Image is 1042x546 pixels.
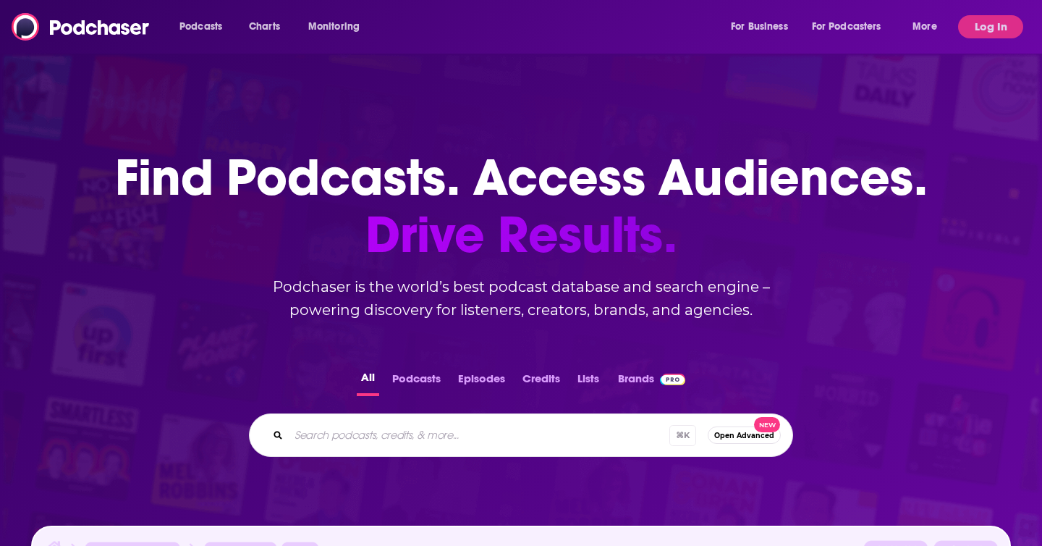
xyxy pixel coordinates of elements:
h1: Find Podcasts. Access Audiences. [115,149,928,264]
img: Podchaser - Follow, Share and Rate Podcasts [12,13,151,41]
button: open menu [902,15,955,38]
a: BrandsPodchaser Pro [618,368,685,396]
input: Search podcasts, credits, & more... [289,424,669,447]
button: Podcasts [388,368,445,396]
button: Episodes [454,368,509,396]
img: Podchaser Pro [660,374,685,385]
button: open menu [298,15,378,38]
button: Open AdvancedNew [708,427,781,444]
span: For Podcasters [812,17,881,37]
button: open menu [721,15,806,38]
button: Log In [958,15,1023,38]
span: ⌘ K [669,425,696,446]
div: Search podcasts, credits, & more... [249,413,793,457]
span: Open Advanced [714,432,774,440]
span: Charts [249,17,280,37]
span: Drive Results. [115,206,928,264]
span: More [912,17,937,37]
h2: Podchaser is the world’s best podcast database and search engine – powering discovery for listene... [232,275,810,322]
span: Monitoring [308,17,360,37]
button: Credits [518,368,564,396]
button: open menu [802,15,902,38]
span: Podcasts [179,17,222,37]
button: open menu [169,15,241,38]
a: Charts [240,15,289,38]
span: New [754,417,780,432]
button: Lists [573,368,603,396]
span: For Business [731,17,788,37]
button: All [357,368,379,396]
